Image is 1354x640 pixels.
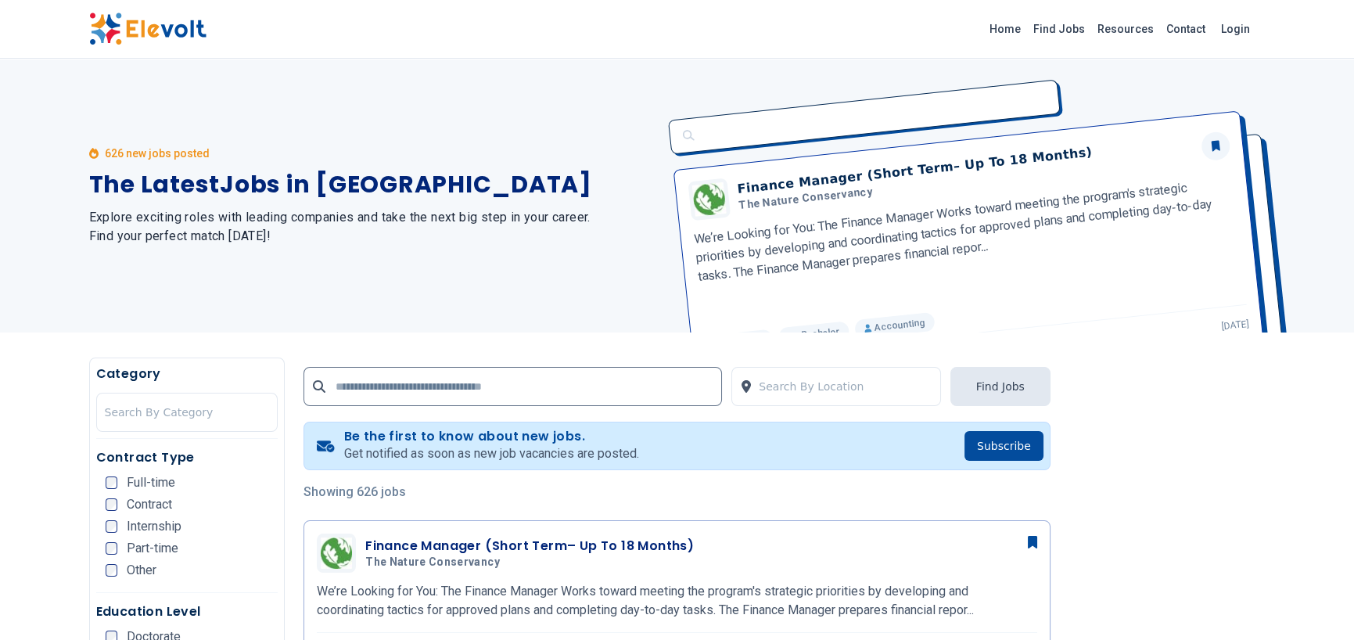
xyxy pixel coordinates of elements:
h3: Finance Manager (Short Term– Up To 18 Months) [365,537,694,556]
span: Internship [127,520,181,533]
input: Contract [106,498,118,511]
h1: The Latest Jobs in [GEOGRAPHIC_DATA] [89,171,659,199]
span: Part-time [127,542,178,555]
button: Find Jobs [950,367,1051,406]
a: Login [1212,13,1259,45]
p: Get notified as soon as new job vacancies are posted. [344,444,639,463]
h5: Category [96,365,278,383]
input: Part-time [106,542,118,555]
h5: Contract Type [96,448,278,467]
span: Contract [127,498,172,511]
a: Find Jobs [1027,16,1091,41]
h4: Be the first to know about new jobs. [344,429,639,444]
p: 626 new jobs posted [105,146,210,161]
span: Full-time [127,476,175,489]
iframe: Chat Widget [1276,565,1354,640]
input: Internship [106,520,118,533]
h5: Education Level [96,602,278,621]
a: Resources [1091,16,1160,41]
p: Showing 626 jobs [303,483,1051,502]
input: Full-time [106,476,118,489]
input: Other [106,564,118,577]
h2: Explore exciting roles with leading companies and take the next big step in your career. Find you... [89,208,659,246]
span: The Nature Conservancy [365,556,500,570]
span: Other [127,564,156,577]
button: Subscribe [964,431,1043,461]
p: We’re Looking for You: The Finance Manager Works toward meeting the program's strategic prioritie... [317,582,1037,620]
a: Home [983,16,1027,41]
a: Contact [1160,16,1212,41]
img: Elevolt [89,13,207,45]
img: The Nature Conservancy [321,538,352,569]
